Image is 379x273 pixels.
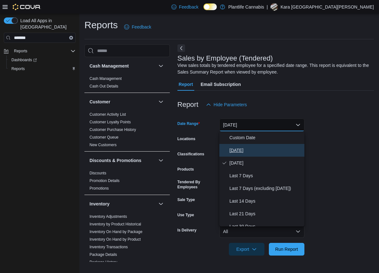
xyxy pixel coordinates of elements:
[157,157,165,164] button: Discounts & Promotions
[157,98,165,106] button: Customer
[90,127,136,132] a: Customer Purchase History
[275,246,298,252] span: Run Report
[11,47,76,55] span: Reports
[90,112,126,117] a: Customer Activity List
[14,49,27,54] span: Reports
[90,222,141,227] span: Inventory by Product Historical
[6,55,78,64] a: Dashboards
[9,65,27,73] a: Reports
[90,120,131,125] span: Customer Loyalty Points
[90,178,120,183] span: Promotion Details
[229,159,302,167] span: [DATE]
[229,210,302,218] span: Last 21 Days
[177,197,195,202] label: Sale Type
[179,4,198,10] span: Feedback
[177,44,185,52] button: Next
[229,134,302,141] span: Custom Date
[90,222,141,226] a: Inventory by Product Historical
[90,252,117,257] a: Package Details
[90,157,141,164] h3: Discounts & Promotions
[229,223,302,230] span: Last 30 Days
[90,171,106,176] span: Discounts
[90,135,118,140] a: Customer Queue
[90,229,143,234] span: Inventory On Hand by Package
[179,78,193,91] span: Report
[90,186,109,191] a: Promotions
[9,56,76,64] span: Dashboards
[90,260,117,264] a: Package History
[177,152,204,157] label: Classifications
[90,143,116,147] a: New Customers
[177,167,194,172] label: Products
[4,44,76,90] nav: Complex example
[90,157,156,164] button: Discounts & Promotions
[233,243,261,256] span: Export
[90,260,117,265] span: Package History
[157,200,165,208] button: Inventory
[177,179,217,190] label: Tendered By Employees
[229,185,302,192] span: Last 7 Days (excluding [DATE])
[177,212,194,218] label: Use Type
[219,225,304,238] button: All
[90,244,128,250] span: Inventory Transactions
[84,75,170,93] div: Cash Management
[90,237,141,242] a: Inventory On Hand by Product
[11,47,30,55] button: Reports
[90,142,116,147] span: New Customers
[203,98,249,111] button: Hide Parameters
[229,146,302,154] span: [DATE]
[177,62,371,75] div: View sales totals by tendered employee for a specified date range. This report is equivalent to t...
[6,64,78,73] button: Reports
[90,171,106,175] a: Discounts
[90,84,118,88] a: Cash Out Details
[84,169,170,195] div: Discounts & Promotions
[270,3,278,11] div: Kara St.Louis
[267,3,268,11] p: |
[18,17,76,30] span: Load All Apps in [GEOGRAPHIC_DATA]
[90,179,120,183] a: Promotion Details
[132,24,151,30] span: Feedback
[177,228,196,233] label: Is Delivery
[214,101,247,108] span: Hide Parameters
[90,245,128,249] a: Inventory Transactions
[219,119,304,131] button: [DATE]
[203,3,217,10] input: Dark Mode
[11,66,25,71] span: Reports
[219,131,304,226] div: Select listbox
[228,3,264,11] p: Plantlife Cannabis
[122,21,154,33] a: Feedback
[9,56,39,64] a: Dashboards
[9,65,76,73] span: Reports
[11,57,37,62] span: Dashboards
[177,121,200,126] label: Date Range
[90,63,156,69] button: Cash Management
[177,136,196,141] label: Locations
[84,111,170,151] div: Customer
[90,214,127,219] span: Inventory Adjustments
[90,201,156,207] button: Inventory
[1,47,78,55] button: Reports
[90,76,122,81] a: Cash Management
[90,99,110,105] h3: Customer
[90,120,131,124] a: Customer Loyalty Points
[177,101,198,108] h3: Report
[90,99,156,105] button: Customer
[229,197,302,205] span: Last 14 Days
[201,78,241,91] span: Email Subscription
[90,63,129,69] h3: Cash Management
[157,62,165,70] button: Cash Management
[90,201,110,207] h3: Inventory
[84,19,118,31] h1: Reports
[177,55,273,62] h3: Sales by Employee (Tendered)
[169,1,201,13] a: Feedback
[90,84,118,89] span: Cash Out Details
[13,4,41,10] img: Cova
